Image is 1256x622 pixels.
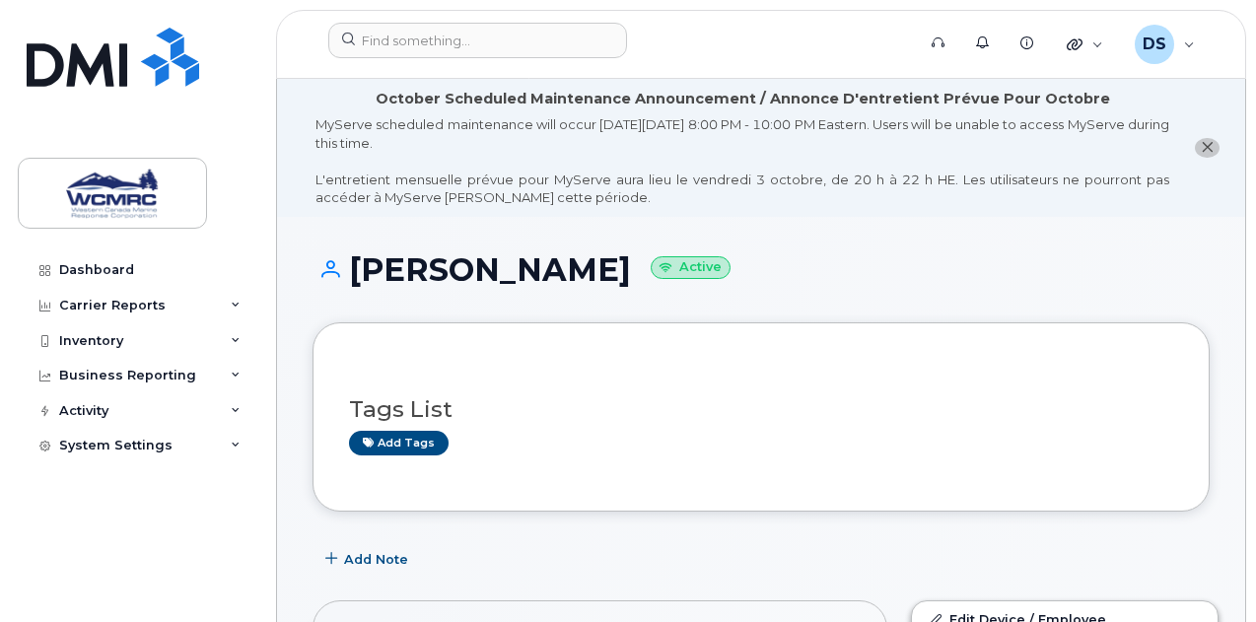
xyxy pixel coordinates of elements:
[313,252,1210,287] h1: [PERSON_NAME]
[376,89,1110,109] div: October Scheduled Maintenance Announcement / Annonce D'entretient Prévue Pour Octobre
[349,431,449,455] a: Add tags
[1195,138,1220,159] button: close notification
[315,115,1169,207] div: MyServe scheduled maintenance will occur [DATE][DATE] 8:00 PM - 10:00 PM Eastern. Users will be u...
[651,256,731,279] small: Active
[313,541,425,577] button: Add Note
[349,397,1173,422] h3: Tags List
[344,550,408,569] span: Add Note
